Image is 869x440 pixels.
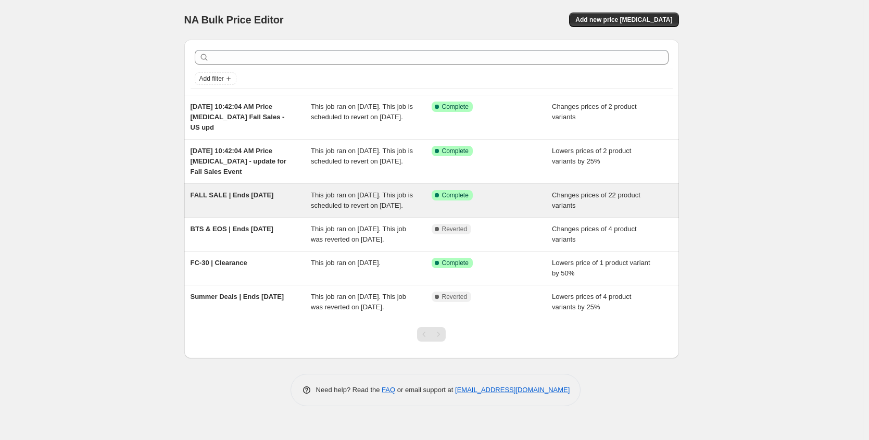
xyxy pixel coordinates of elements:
span: This job ran on [DATE]. This job is scheduled to revert on [DATE]. [311,103,413,121]
span: [DATE] 10:42:04 AM Price [MEDICAL_DATA] - update for Fall Sales Event [191,147,286,175]
span: NA Bulk Price Editor [184,14,284,26]
span: Need help? Read the [316,386,382,394]
button: Add new price [MEDICAL_DATA] [569,12,678,27]
span: This job ran on [DATE]. This job is scheduled to revert on [DATE]. [311,147,413,165]
nav: Pagination [417,327,446,342]
span: [DATE] 10:42:04 AM Price [MEDICAL_DATA] Fall Sales - US upd [191,103,285,131]
span: This job ran on [DATE]. This job was reverted on [DATE]. [311,225,406,243]
span: Complete [442,259,469,267]
span: Lowers prices of 4 product variants by 25% [552,293,631,311]
span: Complete [442,147,469,155]
button: Add filter [195,72,236,85]
span: This job ran on [DATE]. [311,259,381,267]
span: or email support at [395,386,455,394]
span: Complete [442,103,469,111]
span: BTS & EOS | Ends [DATE] [191,225,273,233]
span: Lowers price of 1 product variant by 50% [552,259,650,277]
span: Changes prices of 22 product variants [552,191,640,209]
span: Add new price [MEDICAL_DATA] [575,16,672,24]
span: Summer Deals | Ends [DATE] [191,293,284,300]
span: Changes prices of 2 product variants [552,103,637,121]
span: Lowers prices of 2 product variants by 25% [552,147,631,165]
a: [EMAIL_ADDRESS][DOMAIN_NAME] [455,386,570,394]
span: Reverted [442,225,468,233]
span: Changes prices of 4 product variants [552,225,637,243]
span: Complete [442,191,469,199]
a: FAQ [382,386,395,394]
span: This job ran on [DATE]. This job was reverted on [DATE]. [311,293,406,311]
span: FALL SALE | Ends [DATE] [191,191,274,199]
span: FC-30 | Clearance [191,259,247,267]
span: This job ran on [DATE]. This job is scheduled to revert on [DATE]. [311,191,413,209]
span: Add filter [199,74,224,83]
span: Reverted [442,293,468,301]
